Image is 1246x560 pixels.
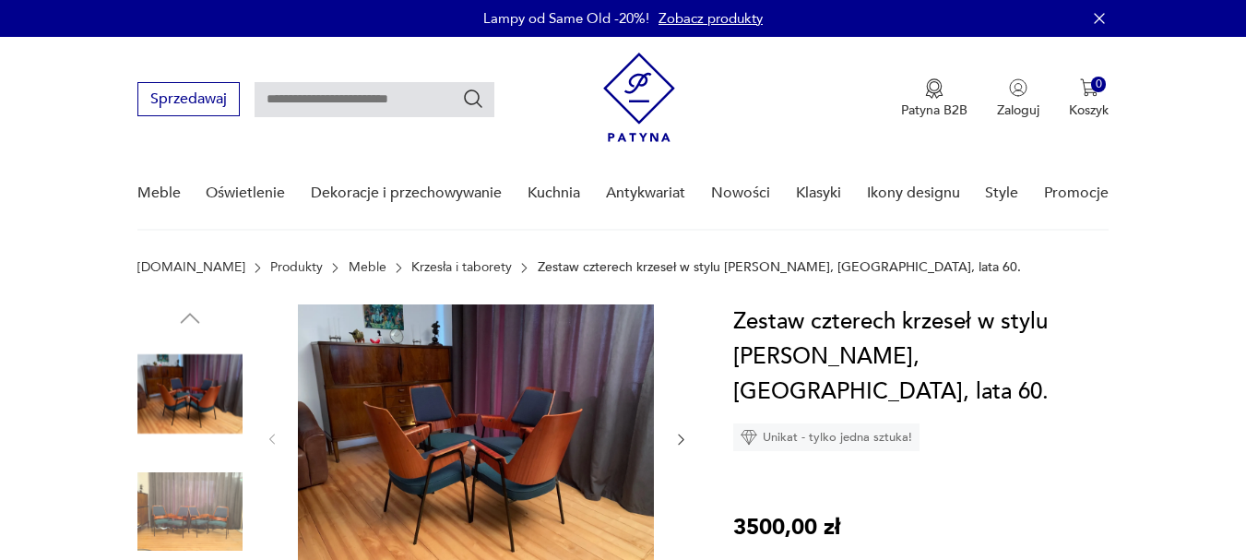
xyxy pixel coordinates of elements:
[1069,78,1109,119] button: 0Koszyk
[1009,78,1027,97] img: Ikonka użytkownika
[901,101,967,119] p: Patyna B2B
[528,158,580,229] a: Kuchnia
[137,260,245,275] a: [DOMAIN_NAME]
[997,78,1039,119] button: Zaloguj
[137,94,240,107] a: Sprzedawaj
[606,158,685,229] a: Antykwariat
[867,158,960,229] a: Ikony designu
[1091,77,1107,92] div: 0
[1044,158,1109,229] a: Promocje
[137,82,240,116] button: Sprzedawaj
[733,423,920,451] div: Unikat - tylko jedna sztuka!
[311,158,502,229] a: Dekoracje i przechowywanie
[1080,78,1098,97] img: Ikona koszyka
[901,78,967,119] a: Ikona medaluPatyna B2B
[137,158,181,229] a: Meble
[411,260,512,275] a: Krzesła i taborety
[659,9,763,28] a: Zobacz produkty
[462,88,484,110] button: Szukaj
[137,341,243,447] img: Zdjęcie produktu Zestaw czterech krzeseł w stylu Hanno Von Gustedta, Austria, lata 60.
[349,260,386,275] a: Meble
[483,9,649,28] p: Lampy od Same Old -20%!
[925,78,943,99] img: Ikona medalu
[733,304,1122,410] h1: Zestaw czterech krzeseł w stylu [PERSON_NAME], [GEOGRAPHIC_DATA], lata 60.
[711,158,770,229] a: Nowości
[733,510,840,545] p: 3500,00 zł
[741,429,757,446] img: Ikona diamentu
[270,260,323,275] a: Produkty
[985,158,1018,229] a: Style
[1069,101,1109,119] p: Koszyk
[206,158,285,229] a: Oświetlenie
[603,53,675,142] img: Patyna - sklep z meblami i dekoracjami vintage
[997,101,1039,119] p: Zaloguj
[796,158,841,229] a: Klasyki
[901,78,967,119] button: Patyna B2B
[538,260,1021,275] p: Zestaw czterech krzeseł w stylu [PERSON_NAME], [GEOGRAPHIC_DATA], lata 60.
